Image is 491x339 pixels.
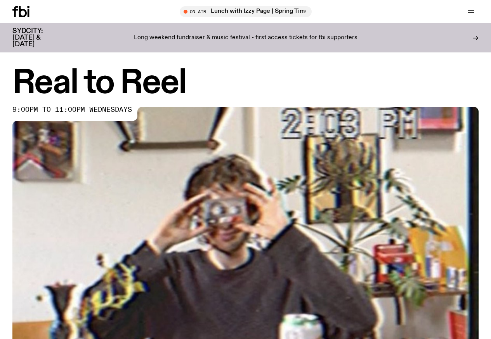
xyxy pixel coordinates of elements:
[134,35,357,42] p: Long weekend fundraiser & music festival - first access tickets for fbi supporters
[12,68,479,99] h1: Real to Reel
[12,107,132,113] span: 9:00pm to 11:00pm wednesdays
[180,6,312,17] button: On AirLunch with Izzy Page | Spring Time is HERE!
[12,28,62,48] h3: SYDCITY: [DATE] & [DATE]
